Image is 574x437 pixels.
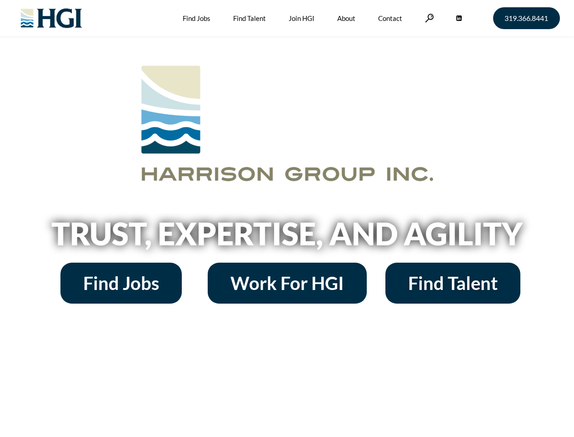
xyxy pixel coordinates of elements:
h2: Trust, Expertise, and Agility [28,218,546,249]
a: 319.366.8441 [493,7,560,29]
a: Search [425,14,434,22]
span: 319.366.8441 [504,15,548,22]
span: Find Jobs [83,274,159,292]
a: Work For HGI [208,263,367,304]
span: Work For HGI [230,274,344,292]
span: Find Talent [408,274,498,292]
a: Find Talent [385,263,520,304]
a: Find Jobs [60,263,182,304]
